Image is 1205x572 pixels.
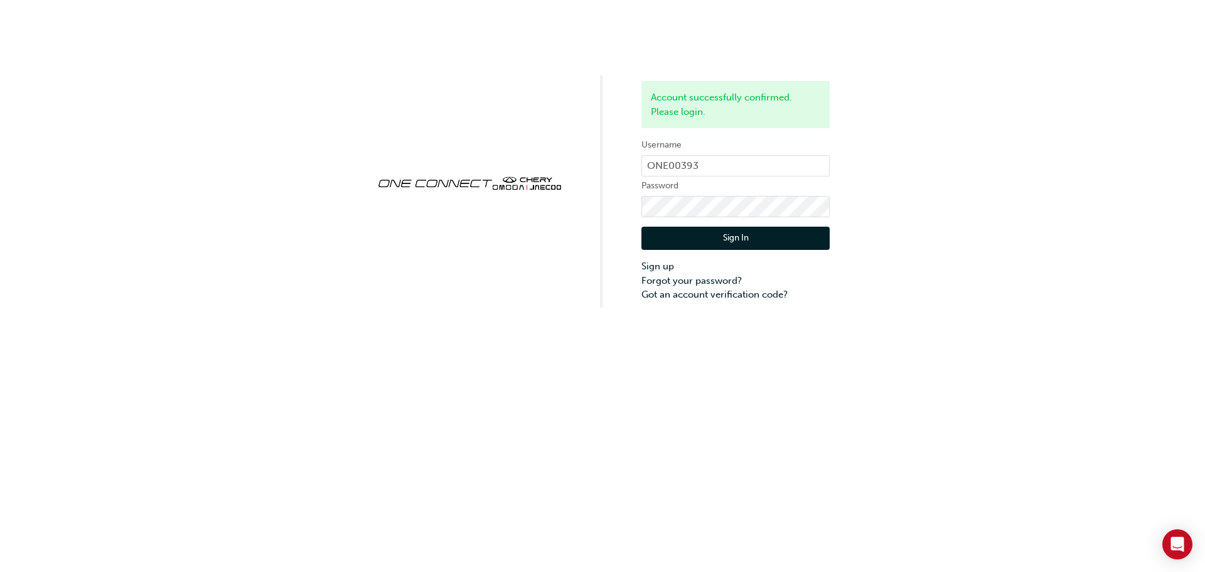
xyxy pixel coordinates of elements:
a: Got an account verification code? [641,288,830,302]
input: Username [641,155,830,176]
button: Sign In [641,227,830,251]
div: Account successfully confirmed. Please login. [641,81,830,128]
a: Forgot your password? [641,274,830,288]
label: Username [641,138,830,153]
label: Password [641,178,830,193]
div: Open Intercom Messenger [1162,529,1192,559]
img: oneconnect [375,166,564,198]
a: Sign up [641,259,830,274]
